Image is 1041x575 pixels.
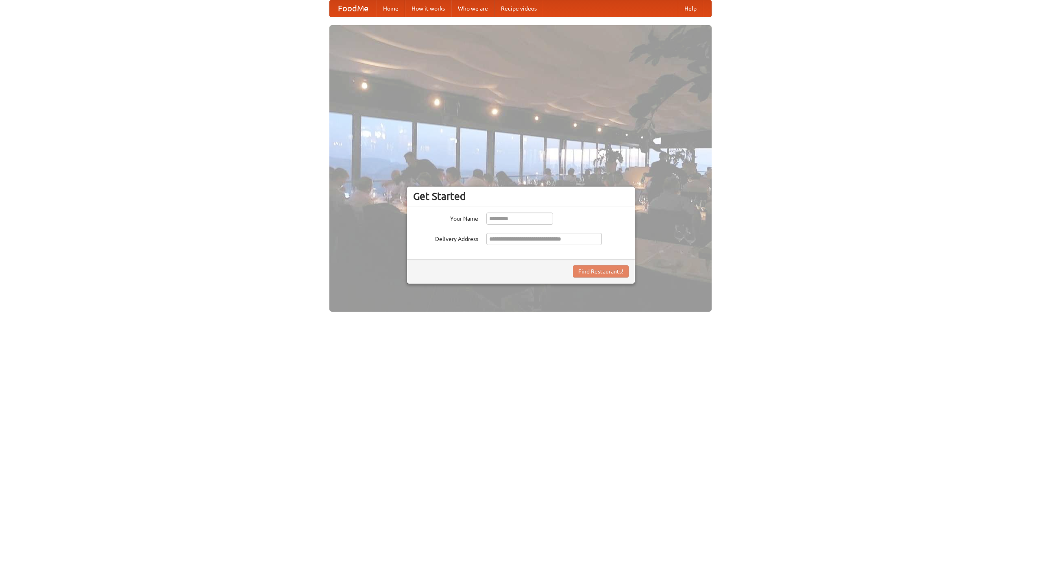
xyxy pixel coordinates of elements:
a: FoodMe [330,0,377,17]
h3: Get Started [413,190,629,202]
a: Recipe videos [494,0,543,17]
button: Find Restaurants! [573,265,629,278]
a: Help [678,0,703,17]
label: Delivery Address [413,233,478,243]
a: Home [377,0,405,17]
label: Your Name [413,213,478,223]
a: How it works [405,0,451,17]
a: Who we are [451,0,494,17]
